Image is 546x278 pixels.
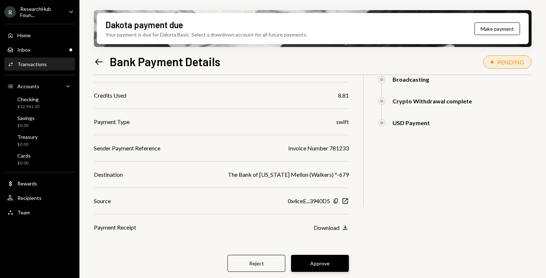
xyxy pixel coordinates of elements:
[17,47,30,53] div: Inbox
[314,224,339,231] div: Download
[94,223,136,232] div: Payment Receipt
[393,119,430,126] div: USD Payment
[17,134,38,140] div: Treasury
[17,180,37,187] div: Rewards
[94,117,130,126] div: Payment Type
[227,255,285,272] button: Reject
[4,80,75,93] a: Accounts
[314,224,349,232] button: Download
[497,59,524,65] div: PENDING
[4,43,75,56] a: Inbox
[94,91,126,100] div: Credits Used
[17,83,39,89] div: Accounts
[4,6,16,18] div: R
[17,96,40,102] div: Checking
[17,209,30,215] div: Team
[4,113,75,130] a: Savings$0.00
[94,170,123,179] div: Destination
[20,6,63,18] div: ResearchHub Foun...
[105,31,307,38] div: Your payment is due for Dakota Basic. Select a drawdown account for all future payments.
[94,197,111,205] div: Source
[17,123,35,129] div: $0.00
[4,94,75,111] a: Checking$12,941.05
[338,91,349,100] div: 8.81
[17,160,31,166] div: $0.00
[4,29,75,42] a: Home
[17,141,38,147] div: $0.00
[4,132,75,149] a: Treasury$0.00
[336,117,349,126] div: swift
[4,191,75,204] a: Recipients
[288,144,349,153] div: Invoice Number 781233
[110,54,220,69] h1: Bank Payment Details
[17,104,40,110] div: $12,941.05
[105,19,183,31] div: Dakota payment due
[228,170,349,179] div: The Bank of [US_STATE] Mellon (Walkers) *-679
[17,153,31,159] div: Cards
[17,32,31,38] div: Home
[94,144,160,153] div: Sender Payment Reference
[393,98,472,104] div: Crypto Withdrawal complete
[17,195,42,201] div: Recipients
[393,76,429,83] div: Broadcasting
[17,61,47,67] div: Transactions
[4,57,75,70] a: Transactions
[288,197,330,205] div: 0x4ceE...3940D5
[4,177,75,190] a: Rewards
[4,206,75,219] a: Team
[474,22,520,35] button: Make payment
[4,150,75,168] a: Cards$0.00
[291,255,349,272] button: Approve
[17,115,35,121] div: Savings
